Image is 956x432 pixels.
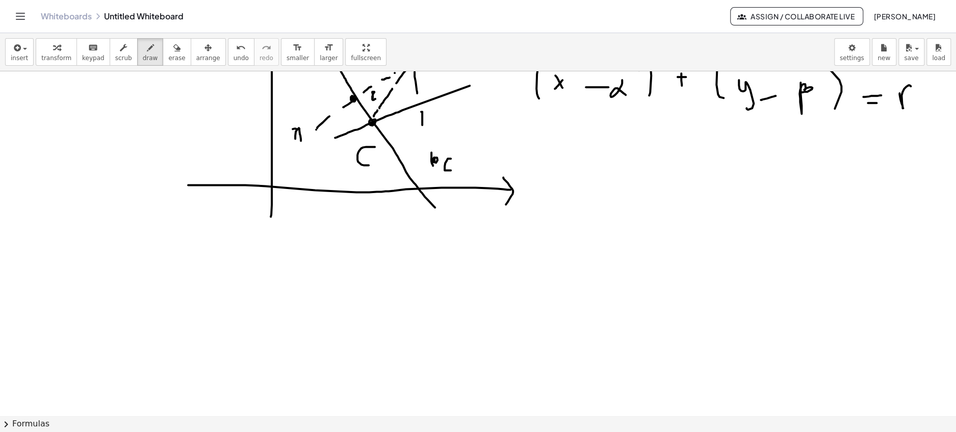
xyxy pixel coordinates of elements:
[739,12,855,21] span: Assign / Collaborate Live
[730,7,863,25] button: Assign / Collaborate Live
[904,55,918,62] span: save
[143,55,158,62] span: draw
[137,38,164,66] button: draw
[865,7,944,25] button: [PERSON_NAME]
[76,38,110,66] button: keyboardkeypad
[840,55,864,62] span: settings
[287,55,309,62] span: smaller
[345,38,386,66] button: fullscreen
[88,42,98,54] i: keyboard
[293,42,302,54] i: format_size
[5,38,34,66] button: insert
[320,55,338,62] span: larger
[898,38,924,66] button: save
[834,38,870,66] button: settings
[163,38,191,66] button: erase
[12,8,29,24] button: Toggle navigation
[281,38,315,66] button: format_sizesmaller
[191,38,226,66] button: arrange
[872,38,896,66] button: new
[873,12,936,21] span: [PERSON_NAME]
[115,55,132,62] span: scrub
[228,38,254,66] button: undoundo
[236,42,246,54] i: undo
[82,55,105,62] span: keypad
[254,38,279,66] button: redoredo
[234,55,249,62] span: undo
[260,55,273,62] span: redo
[36,38,77,66] button: transform
[196,55,220,62] span: arrange
[877,55,890,62] span: new
[262,42,271,54] i: redo
[932,55,945,62] span: load
[926,38,951,66] button: load
[41,55,71,62] span: transform
[11,55,28,62] span: insert
[351,55,380,62] span: fullscreen
[41,11,92,21] a: Whiteboards
[314,38,343,66] button: format_sizelarger
[324,42,333,54] i: format_size
[110,38,138,66] button: scrub
[168,55,185,62] span: erase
